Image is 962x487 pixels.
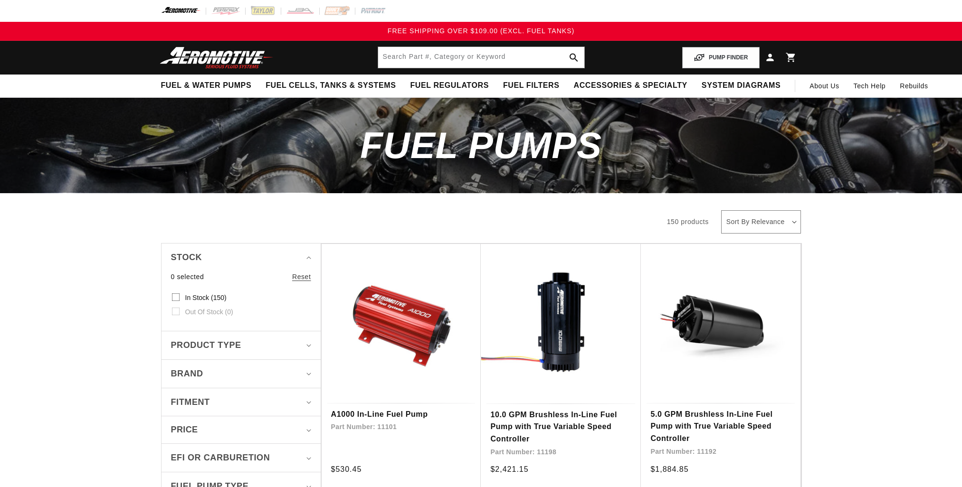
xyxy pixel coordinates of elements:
input: Search by Part Number, Category or Keyword [378,47,584,68]
summary: Rebuilds [893,75,935,97]
summary: Fuel Regulators [403,75,495,97]
span: Rebuilds [900,81,928,91]
a: Reset [292,272,311,282]
span: Tech Help [854,81,886,91]
span: Price [171,423,198,436]
span: System Diagrams [702,81,781,91]
summary: Fuel Cells, Tanks & Systems [258,75,403,97]
a: 5.0 GPM Brushless In-Line Fuel Pump with True Variable Speed Controller [650,408,791,445]
summary: Tech Help [847,75,893,97]
summary: Product type (0 selected) [171,331,311,359]
span: About Us [810,82,839,90]
span: Fuel Pumps [360,124,602,166]
summary: Brand (0 selected) [171,360,311,388]
span: Product type [171,338,241,352]
button: PUMP FINDER [682,47,759,68]
button: search button [563,47,584,68]
span: Fuel Cells, Tanks & Systems [266,81,396,91]
span: In stock (150) [185,293,227,302]
summary: Price [171,416,311,443]
a: A1000 In-Line Fuel Pump [331,408,472,421]
span: 150 products [667,218,709,225]
span: Fuel Filters [503,81,560,91]
span: Fitment [171,395,210,409]
span: Brand [171,367,203,381]
span: FREE SHIPPING OVER $109.00 (EXCL. FUEL TANKS) [388,27,574,35]
summary: EFI or Carburetion (0 selected) [171,444,311,472]
span: Fuel Regulators [410,81,488,91]
a: 10.0 GPM Brushless In-Line Fuel Pump with True Variable Speed Controller [490,409,631,445]
summary: System Diagrams [695,75,788,97]
summary: Fuel & Water Pumps [154,75,259,97]
summary: Stock (0 selected) [171,243,311,272]
span: EFI or Carburetion [171,451,270,465]
span: Out of stock (0) [185,308,233,316]
span: 0 selected [171,272,204,282]
a: About Us [802,75,846,97]
span: Stock [171,251,202,264]
summary: Fitment (0 selected) [171,388,311,416]
summary: Accessories & Specialty [567,75,695,97]
summary: Fuel Filters [496,75,567,97]
span: Fuel & Water Pumps [161,81,252,91]
span: Accessories & Specialty [574,81,687,91]
img: Aeromotive [157,47,276,69]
